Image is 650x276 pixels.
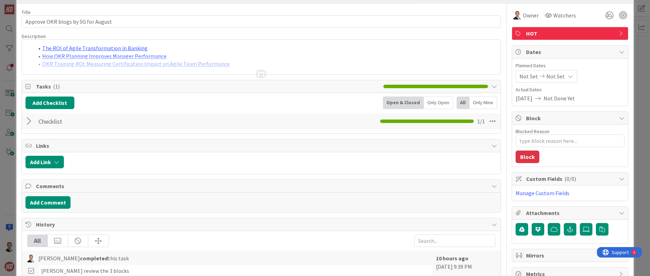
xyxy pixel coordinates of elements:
span: [PERSON_NAME] this task [38,254,129,262]
span: Attachments [526,209,615,217]
div: All [28,235,48,247]
div: Only Mine [470,97,497,109]
span: Watchers [553,11,576,20]
div: Open & Closed [383,97,424,109]
span: [DATE] [516,94,532,102]
b: completed [80,255,108,262]
span: Not Done Yet [544,94,575,102]
button: Add Comment [25,196,71,209]
span: Planned Dates [516,62,625,69]
button: Block [516,151,539,163]
span: HOT [526,29,615,38]
label: Blocked Reason [516,128,549,135]
div: 4 [36,3,38,8]
span: Links [36,141,488,150]
img: SL [513,11,522,20]
span: Tasks [36,82,380,91]
span: Dates [526,48,615,56]
input: type card name here... [22,15,501,28]
span: Mirrors [526,251,615,260]
div: All [457,97,470,109]
a: How OKR Planning Improves Manager Performance [42,53,167,60]
div: Only Open [424,97,453,109]
span: Actual Dates [516,86,625,93]
button: Add Link [25,156,64,168]
span: Comments [36,182,488,190]
input: Search... [414,235,495,247]
span: Not Set [546,72,565,80]
img: SL [27,255,35,262]
a: The ROI of Agile Transformation in Banking [42,45,148,52]
input: Add Checklist... [36,115,193,128]
span: 1 / 1 [477,117,485,125]
span: Custom Fields [526,175,615,183]
span: Description [22,33,46,39]
label: Title [22,9,31,15]
span: Not Set [519,72,538,80]
span: ( 0/0 ) [564,175,576,182]
span: History [36,220,488,229]
span: Owner [523,11,539,20]
button: Add Checklist [25,97,74,109]
a: Manage Custom Fields [516,190,569,197]
span: Block [526,114,615,122]
span: ( 1 ) [53,83,60,90]
span: Support [15,1,32,9]
b: 10 hours ago [436,255,468,262]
